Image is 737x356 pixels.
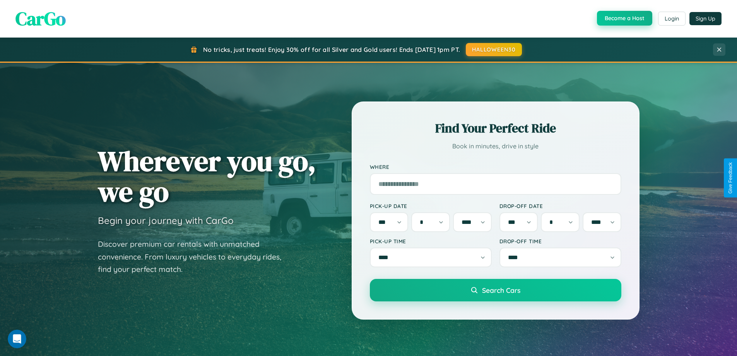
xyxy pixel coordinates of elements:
label: Drop-off Date [499,203,621,209]
iframe: Intercom live chat [8,330,26,348]
div: Give Feedback [728,162,733,194]
button: Login [658,12,686,26]
span: CarGo [15,6,66,31]
button: Search Cars [370,279,621,301]
h2: Find Your Perfect Ride [370,120,621,137]
span: Search Cars [482,286,520,294]
button: HALLOWEEN30 [466,43,522,56]
h1: Wherever you go, we go [98,146,316,207]
span: No tricks, just treats! Enjoy 30% off for all Silver and Gold users! Ends [DATE] 1pm PT. [203,46,460,53]
button: Sign Up [689,12,722,25]
label: Where [370,163,621,170]
label: Pick-up Date [370,203,492,209]
label: Drop-off Time [499,238,621,244]
button: Become a Host [597,11,652,26]
h3: Begin your journey with CarGo [98,215,234,226]
p: Discover premium car rentals with unmatched convenience. From luxury vehicles to everyday rides, ... [98,238,291,276]
p: Book in minutes, drive in style [370,141,621,152]
label: Pick-up Time [370,238,492,244]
